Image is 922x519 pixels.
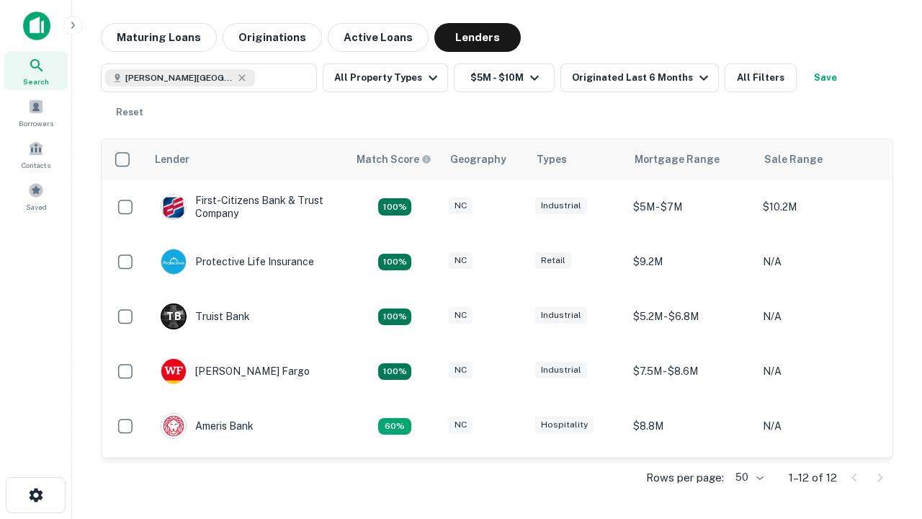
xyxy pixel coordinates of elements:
[378,198,411,216] div: Matching Properties: 2, hasApolloMatch: undefined
[535,362,587,378] div: Industrial
[223,23,322,52] button: Originations
[626,179,756,234] td: $5M - $7M
[4,51,68,90] a: Search
[454,63,555,92] button: $5M - $10M
[449,252,473,269] div: NC
[23,12,50,40] img: capitalize-icon.png
[4,93,68,132] a: Borrowers
[442,139,528,179] th: Geography
[535,252,571,269] div: Retail
[572,69,712,86] div: Originated Last 6 Months
[166,309,181,324] p: T B
[161,414,186,438] img: picture
[161,413,254,439] div: Ameris Bank
[537,151,567,168] div: Types
[161,249,186,274] img: picture
[328,23,429,52] button: Active Loans
[434,23,521,52] button: Lenders
[22,159,50,171] span: Contacts
[23,76,49,87] span: Search
[535,417,594,433] div: Hospitality
[125,71,233,84] span: [PERSON_NAME][GEOGRAPHIC_DATA], [GEOGRAPHIC_DATA]
[378,418,411,435] div: Matching Properties: 1, hasApolloMatch: undefined
[756,344,885,399] td: N/A
[626,399,756,453] td: $8.8M
[26,201,47,213] span: Saved
[730,467,766,488] div: 50
[789,469,837,487] p: 1–12 of 12
[449,198,473,214] div: NC
[756,453,885,508] td: N/A
[378,309,411,326] div: Matching Properties: 3, hasApolloMatch: undefined
[535,307,587,324] div: Industrial
[19,117,53,129] span: Borrowers
[626,234,756,289] td: $9.2M
[449,417,473,433] div: NC
[161,249,314,275] div: Protective Life Insurance
[802,63,849,92] button: Save your search to get updates of matches that match your search criteria.
[348,139,442,179] th: Capitalize uses an advanced AI algorithm to match your search with the best lender. The match sco...
[155,151,189,168] div: Lender
[323,63,448,92] button: All Property Types
[101,23,217,52] button: Maturing Loans
[357,151,429,167] h6: Match Score
[756,139,885,179] th: Sale Range
[161,303,250,329] div: Truist Bank
[357,151,431,167] div: Capitalize uses an advanced AI algorithm to match your search with the best lender. The match sco...
[161,359,186,383] img: picture
[626,139,756,179] th: Mortgage Range
[161,358,310,384] div: [PERSON_NAME] Fargo
[850,358,922,427] iframe: Chat Widget
[449,362,473,378] div: NC
[646,469,724,487] p: Rows per page:
[4,135,68,174] a: Contacts
[764,151,823,168] div: Sale Range
[725,63,797,92] button: All Filters
[756,234,885,289] td: N/A
[4,177,68,216] a: Saved
[626,289,756,344] td: $5.2M - $6.8M
[378,363,411,381] div: Matching Properties: 2, hasApolloMatch: undefined
[449,307,473,324] div: NC
[756,399,885,453] td: N/A
[756,179,885,234] td: $10.2M
[161,195,186,219] img: picture
[626,344,756,399] td: $7.5M - $8.6M
[528,139,626,179] th: Types
[378,254,411,271] div: Matching Properties: 2, hasApolloMatch: undefined
[560,63,719,92] button: Originated Last 6 Months
[107,98,153,127] button: Reset
[146,139,348,179] th: Lender
[535,198,587,214] div: Industrial
[450,151,506,168] div: Geography
[756,289,885,344] td: N/A
[635,151,720,168] div: Mortgage Range
[626,453,756,508] td: $9.2M
[161,194,334,220] div: First-citizens Bank & Trust Company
